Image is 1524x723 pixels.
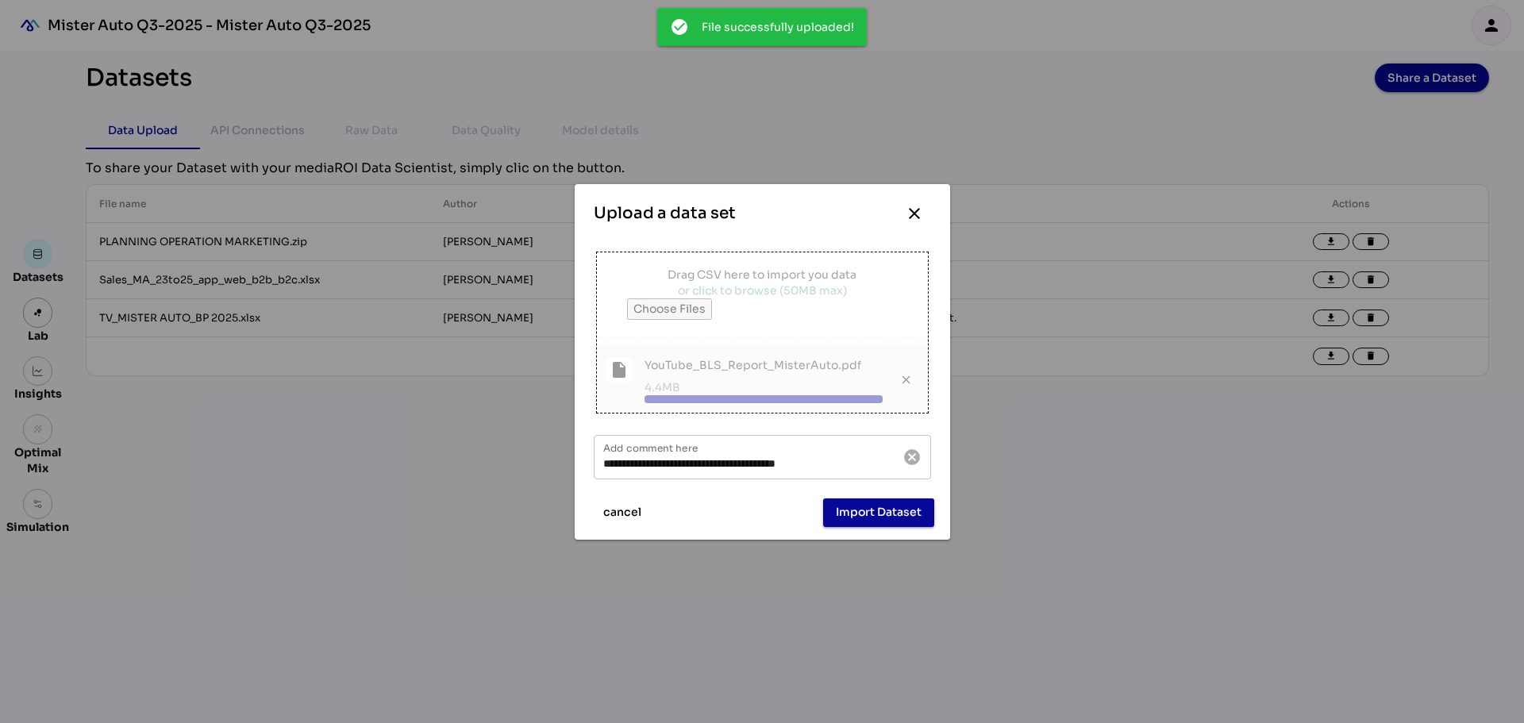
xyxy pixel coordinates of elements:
i: close [905,204,924,223]
div: File successfully uploaded! [702,13,854,42]
input: Add comment here [603,435,893,479]
i: Clear [902,448,922,467]
div: Upload a data set [594,202,736,225]
button: Import Dataset [823,498,934,527]
span: cancel [603,502,641,521]
button: cancel [591,498,654,527]
span: Import Dataset [836,502,922,521]
i: check_circle [670,17,689,37]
